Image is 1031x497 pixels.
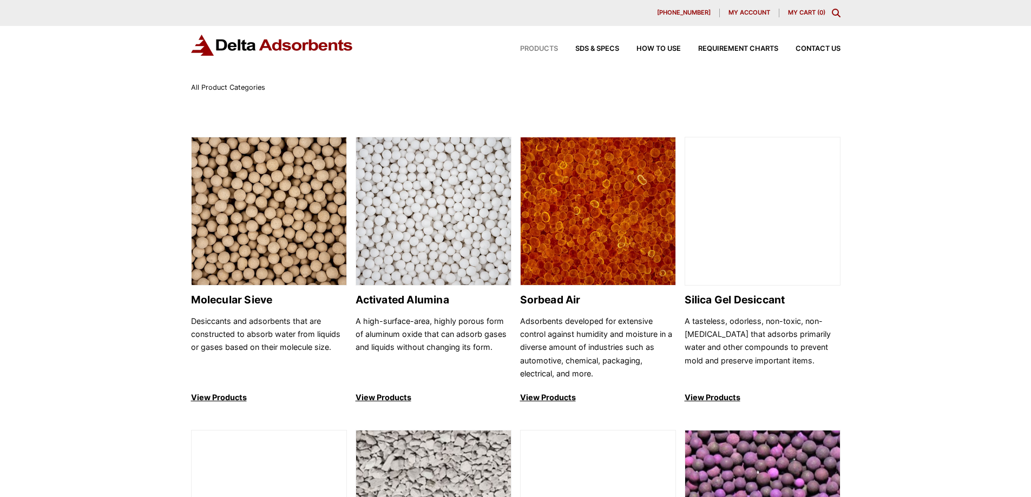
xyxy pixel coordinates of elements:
span: [PHONE_NUMBER] [657,10,711,16]
p: A tasteless, odorless, non-toxic, non-[MEDICAL_DATA] that adsorbs primarily water and other compo... [685,315,840,381]
a: Activated Alumina Activated Alumina A high-surface-area, highly porous form of aluminum oxide tha... [356,137,511,405]
a: How to Use [619,45,681,52]
p: Adsorbents developed for extensive control against humidity and moisture in a diverse amount of i... [520,315,676,381]
img: Molecular Sieve [192,137,346,286]
p: View Products [520,391,676,404]
a: My Cart (0) [788,9,825,16]
a: Contact Us [778,45,840,52]
div: Toggle Modal Content [832,9,840,17]
span: SDS & SPECS [575,45,619,52]
a: Sorbead Air Sorbead Air Adsorbents developed for extensive control against humidity and moisture ... [520,137,676,405]
img: Silica Gel Desiccant [685,137,840,286]
span: All Product Categories [191,83,265,91]
span: Products [520,45,558,52]
h2: Silica Gel Desiccant [685,294,840,306]
a: My account [720,9,779,17]
p: View Products [191,391,347,404]
img: Delta Adsorbents [191,35,353,56]
a: [PHONE_NUMBER] [648,9,720,17]
p: A high-surface-area, highly porous form of aluminum oxide that can adsorb gases and liquids witho... [356,315,511,381]
p: View Products [356,391,511,404]
a: Molecular Sieve Molecular Sieve Desiccants and adsorbents that are constructed to absorb water fr... [191,137,347,405]
h2: Molecular Sieve [191,294,347,306]
span: 0 [819,9,823,16]
img: Sorbead Air [521,137,675,286]
span: My account [728,10,770,16]
img: Activated Alumina [356,137,511,286]
a: Products [503,45,558,52]
span: Contact Us [796,45,840,52]
p: Desiccants and adsorbents that are constructed to absorb water from liquids or gases based on the... [191,315,347,381]
a: Requirement Charts [681,45,778,52]
span: How to Use [636,45,681,52]
span: Requirement Charts [698,45,778,52]
a: SDS & SPECS [558,45,619,52]
a: Silica Gel Desiccant Silica Gel Desiccant A tasteless, odorless, non-toxic, non-[MEDICAL_DATA] th... [685,137,840,405]
p: View Products [685,391,840,404]
h2: Activated Alumina [356,294,511,306]
h2: Sorbead Air [520,294,676,306]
